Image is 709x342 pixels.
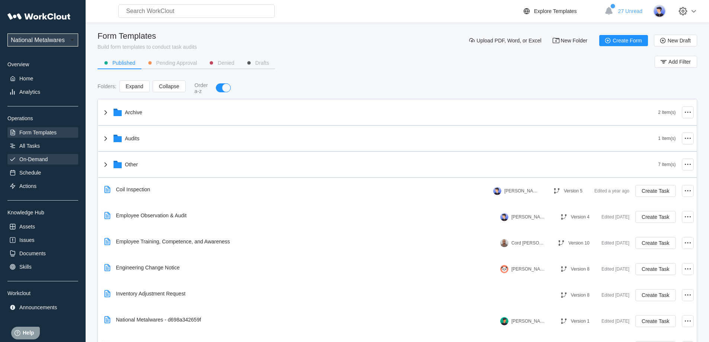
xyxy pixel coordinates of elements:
[7,181,78,191] a: Actions
[98,83,116,89] div: Folders :
[240,57,275,68] button: Drafts
[19,89,40,95] div: Analytics
[7,115,78,121] div: Operations
[7,235,78,245] a: Issues
[599,35,648,46] button: Create Form
[601,239,629,247] div: Edited [DATE]
[116,291,186,297] div: Inventory Adjustment Request
[654,35,697,47] button: New Draft
[477,38,542,43] span: Upload PDF, Word, or Excel
[19,156,48,162] div: On-Demand
[504,188,538,194] div: [PERSON_NAME]
[118,4,275,18] input: Search WorkClout
[571,319,590,324] div: Version 1
[116,265,180,271] div: Engineering Change Notice
[112,60,135,65] div: Published
[7,127,78,138] a: Form Templates
[463,35,547,46] button: Upload PDF, Word, or Excel
[571,266,590,272] div: Version 8
[7,262,78,272] a: Skills
[98,31,197,41] div: Form Templates
[658,110,676,115] div: 2 Item(s)
[547,35,594,46] button: New Folder
[7,141,78,151] a: All Tasks
[642,293,669,298] span: Create Task
[571,214,590,220] div: Version 4
[141,57,203,68] button: Pending Approval
[642,319,669,324] span: Create Task
[7,248,78,259] a: Documents
[668,38,691,43] span: New Draft
[642,214,669,220] span: Create Task
[601,212,629,221] div: Edited [DATE]
[635,211,676,223] button: Create Task
[19,183,36,189] div: Actions
[534,8,577,14] div: Explore Templates
[19,264,32,270] div: Skills
[7,73,78,84] a: Home
[635,237,676,249] button: Create Task
[7,221,78,232] a: Assets
[642,240,669,246] span: Create Task
[601,317,629,326] div: Edited [DATE]
[594,186,629,195] div: Edited a year ago
[195,82,209,94] div: Order a-z
[119,80,150,92] button: Expand
[658,136,676,141] div: 1 Item(s)
[7,167,78,178] a: Schedule
[618,8,642,14] span: 27 Unread
[500,239,508,247] img: 20.jpg
[653,5,666,17] img: user-5.png
[19,143,40,149] div: All Tasks
[19,130,57,135] div: Form Templates
[7,302,78,313] a: Announcements
[7,61,78,67] div: Overview
[153,80,185,92] button: Collapse
[116,239,230,244] div: Employee Training, Competence, and Awareness
[500,317,508,325] img: user.png
[564,188,582,194] div: Version 5
[125,162,138,167] div: Other
[19,170,41,176] div: Schedule
[571,293,590,298] div: Version 8
[116,317,201,323] div: National Metalwares - d698a342659f
[125,109,143,115] div: Archive
[511,319,545,324] div: [PERSON_NAME]
[500,265,508,273] img: panda.png
[19,76,33,81] div: Home
[116,212,187,218] div: Employee Observation & Audit
[203,57,240,68] button: Denied
[511,214,545,220] div: [PERSON_NAME]
[642,266,669,272] span: Create Task
[126,84,143,89] span: Expand
[635,263,676,275] button: Create Task
[7,87,78,97] a: Analytics
[116,186,150,192] div: Coil Inspection
[19,237,34,243] div: Issues
[156,60,197,65] div: Pending Approval
[7,210,78,215] div: Knowledge Hub
[511,240,545,246] div: Cord [PERSON_NAME] - previous user
[7,290,78,296] div: Workclout
[125,135,140,141] div: Audits
[655,56,697,68] button: Add Filter
[19,304,57,310] div: Announcements
[601,265,629,274] div: Edited [DATE]
[635,289,676,301] button: Create Task
[658,162,676,167] div: 7 Item(s)
[642,188,669,194] span: Create Task
[511,266,545,272] div: [PERSON_NAME]
[98,44,197,50] div: Build form templates to conduct task audits
[218,60,234,65] div: Denied
[19,224,35,230] div: Assets
[668,59,691,64] span: Add Filter
[19,250,46,256] div: Documents
[635,315,676,327] button: Create Task
[635,185,676,197] button: Create Task
[561,38,588,43] span: New Folder
[568,240,590,246] div: Version 10
[159,84,179,89] span: Collapse
[98,57,141,68] button: Published
[7,154,78,164] a: On-Demand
